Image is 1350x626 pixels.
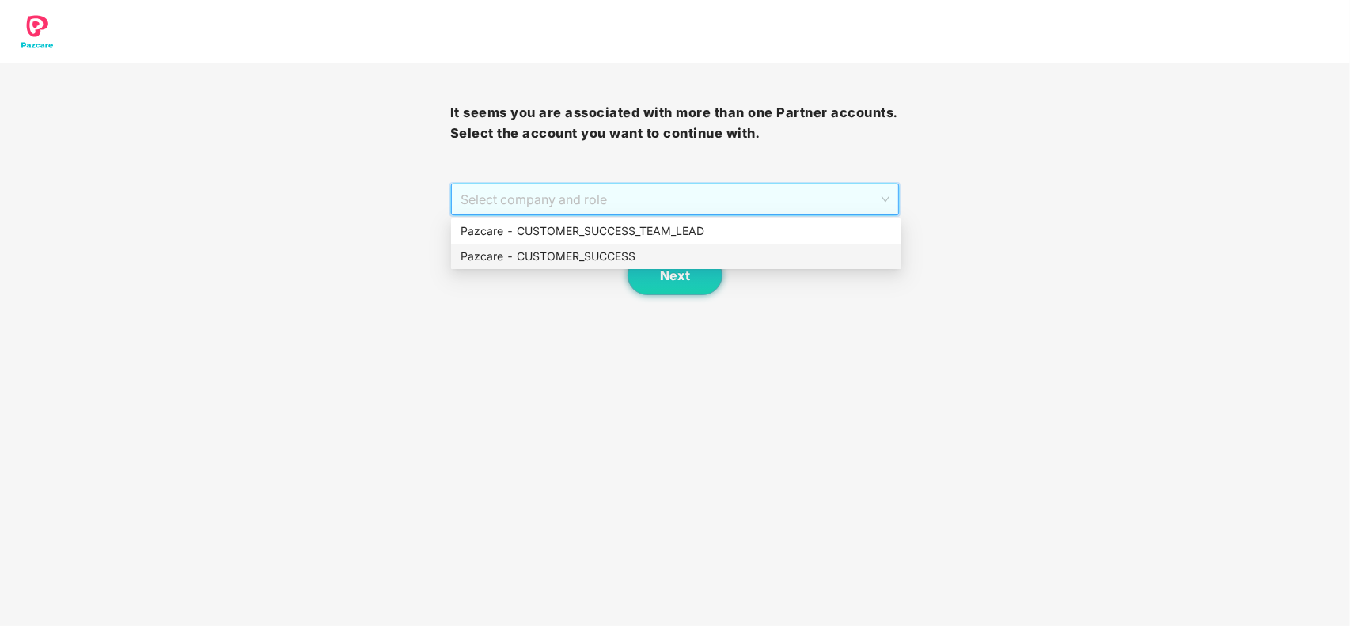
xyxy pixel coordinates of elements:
[451,218,901,244] div: Pazcare - CUSTOMER_SUCCESS_TEAM_LEAD
[451,244,901,269] div: Pazcare - CUSTOMER_SUCCESS
[461,184,890,214] span: Select company and role
[660,268,690,283] span: Next
[461,248,892,265] div: Pazcare - CUSTOMER_SUCCESS
[450,103,901,143] h3: It seems you are associated with more than one Partner accounts. Select the account you want to c...
[628,256,722,295] button: Next
[461,222,892,240] div: Pazcare - CUSTOMER_SUCCESS_TEAM_LEAD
